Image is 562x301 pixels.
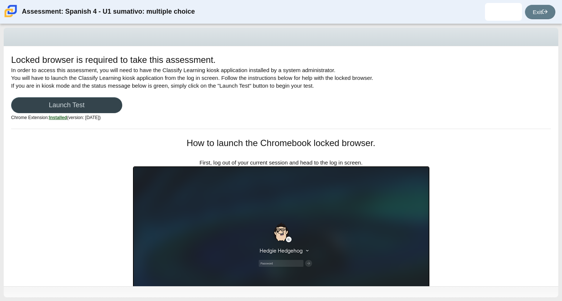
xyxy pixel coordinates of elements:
[49,115,101,120] span: (version: [DATE])
[22,3,195,21] div: Assessment: Spanish 4 - U1 sumativo: multiple choice
[525,5,555,19] a: Exit
[11,97,122,113] a: Launch Test
[11,54,551,129] div: In order to access this assessment, you will need to have the Classify Learning kiosk application...
[49,115,67,120] u: Installed
[3,14,19,20] a: Carmen School of Science & Technology
[11,54,216,66] h1: Locked browser is required to take this assessment.
[498,6,509,18] img: andrea.castelanher.RNYSN7
[133,137,429,149] h1: How to launch the Chromebook locked browser.
[3,3,19,19] img: Carmen School of Science & Technology
[11,115,101,120] small: Chrome Extension:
